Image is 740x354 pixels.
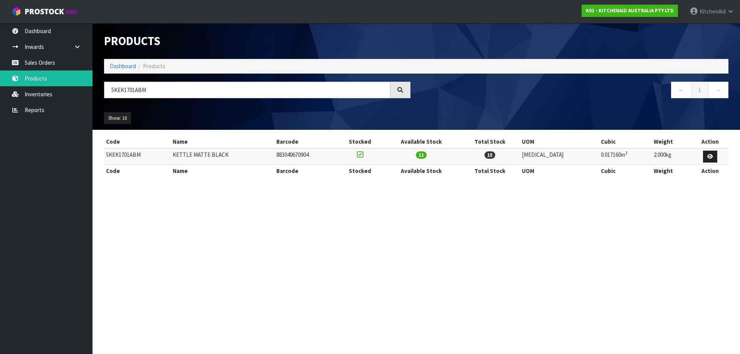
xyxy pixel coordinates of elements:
th: Barcode [274,165,337,177]
small: WMS [66,8,77,16]
td: 5KEK1701ABM [104,148,171,165]
sup: 3 [625,150,627,156]
th: Stocked [337,136,383,148]
span: Products [143,62,165,70]
td: 2.000kg [652,148,692,165]
th: Weight [652,136,692,148]
th: UOM [520,165,599,177]
span: 11 [416,151,427,159]
a: Dashboard [110,62,136,70]
span: 15 [484,151,495,159]
th: Name [171,165,274,177]
h1: Products [104,35,410,47]
input: Search products [104,82,390,98]
th: Weight [652,165,692,177]
th: Total Stock [460,136,520,148]
a: ← [671,82,691,98]
th: Barcode [274,136,337,148]
th: Available Stock [382,165,460,177]
img: cube-alt.png [12,7,21,16]
strong: K01 - KITCHENAID AUSTRALIA PTY LTD [586,7,674,14]
th: Name [171,136,274,148]
th: Stocked [337,165,383,177]
th: UOM [520,136,599,148]
td: 883049670904 [274,148,337,165]
td: 0.017160m [599,148,652,165]
th: Action [692,165,728,177]
th: Total Stock [460,165,520,177]
th: Cubic [599,165,652,177]
nav: Page navigation [422,82,728,101]
button: Show: 10 [104,112,131,124]
th: Available Stock [382,136,460,148]
a: → [708,82,728,98]
td: [MEDICAL_DATA] [520,148,599,165]
span: ProStock [25,7,64,17]
td: KETTLE MATTE BLACK [171,148,274,165]
th: Code [104,165,171,177]
a: 1 [691,82,708,98]
span: KitchenAid [700,8,726,15]
th: Code [104,136,171,148]
th: Cubic [599,136,652,148]
th: Action [692,136,728,148]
